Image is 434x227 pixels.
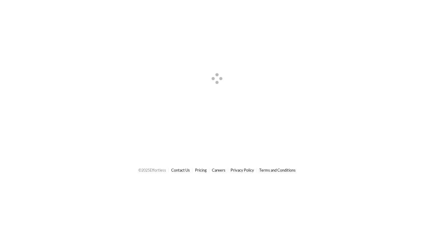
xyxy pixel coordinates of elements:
[171,168,190,173] a: Contact Us
[259,168,296,173] a: Terms and Conditions
[138,168,166,173] span: © 2025 Effortless
[231,168,254,173] a: Privacy Policy
[212,168,225,173] a: Careers
[195,168,207,173] a: Pricing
